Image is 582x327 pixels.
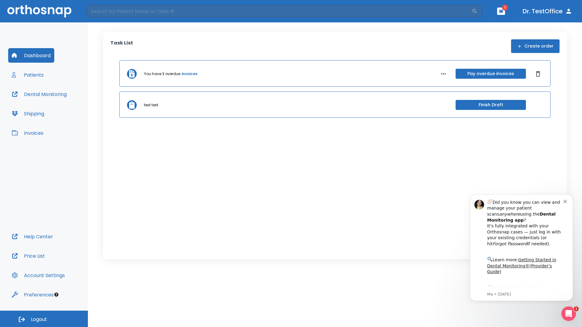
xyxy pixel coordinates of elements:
[8,287,57,302] button: Preferences
[8,48,54,63] button: Dashboard
[561,306,576,321] iframe: Intercom live chat
[456,100,526,110] button: Finish Draft
[26,97,80,107] a: App Store
[574,306,579,311] span: 1
[533,69,543,79] button: Dismiss
[461,189,582,305] iframe: Intercom notifications message
[87,5,472,17] input: Search by Patient Name or Case #
[8,87,70,101] button: Dental Monitoring
[144,102,158,108] p: test test
[54,292,59,297] div: Tooltip anchor
[8,249,48,263] button: Price List
[26,103,103,108] p: Message from Ma, sent 5w ago
[110,39,133,53] p: Task List
[8,229,57,244] button: Help Center
[103,9,108,14] button: Dismiss notification
[502,5,508,11] span: 1
[26,95,103,126] div: Download the app: | ​ Let us know if you need help getting started!
[8,68,47,82] button: Patients
[182,71,197,77] a: invoices
[456,69,526,79] button: Pay overdue invoices
[8,106,48,121] button: Shipping
[144,71,180,77] p: You have 3 overdue
[8,268,69,282] button: Account Settings
[7,5,72,17] img: Orthosnap
[31,316,47,323] span: Logout
[520,6,575,17] button: Dr. TestOffice
[8,126,47,140] button: Invoices
[511,39,560,53] button: Create order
